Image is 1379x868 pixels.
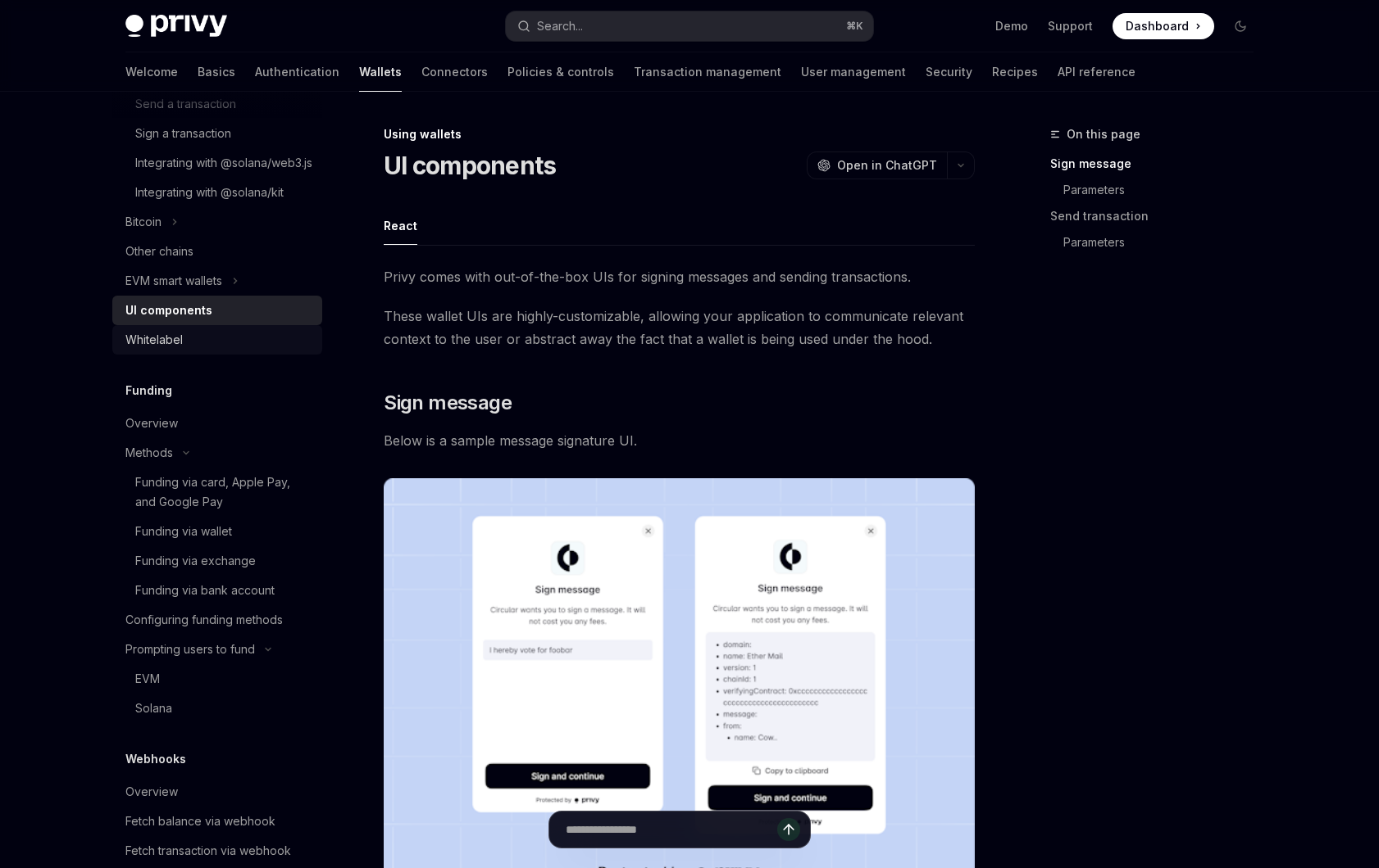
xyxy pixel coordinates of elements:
a: EVM [112,664,322,694]
a: Fetch transaction via webhook [112,836,322,866]
span: On this page [1067,124,1140,144]
span: Below is a sample message signature UI. [384,429,975,452]
div: Funding via card, Apple Pay, and Google Pay [135,472,312,512]
div: Whitelabel [125,330,183,350]
div: Sign a transaction [135,124,231,143]
button: Search...⌘K [506,11,873,41]
button: Open in ChatGPT [807,151,947,179]
div: Fetch transaction via webhook [125,841,291,861]
h1: UI components [384,151,556,180]
a: Security [926,52,972,92]
a: Transaction management [634,52,781,92]
div: Integrating with @solana/kit [135,183,284,202]
a: Whitelabel [112,325,322,355]
div: Funding via wallet [135,522,232,541]
span: Dashboard [1126,18,1189,34]
a: Overview [112,409,322,438]
a: Sign a transaction [112,119,322,148]
button: Send message [777,818,800,841]
a: Funding via card, Apple Pay, and Google Pay [112,468,322,517]
span: Open in ChatGPT [837,157,937,174]
button: Toggle dark mode [1227,13,1254,39]
a: Connectors [421,52,488,92]
a: API reference [1058,52,1136,92]
a: UI components [112,296,322,325]
span: ⌘ K [846,20,863,33]
span: Privy comes with out-of-the-box UIs for signing messages and sending transactions. [384,265,975,288]
a: Solana [112,694,322,723]
a: Configuring funding methods [112,605,322,635]
div: UI components [125,301,212,320]
div: Funding via exchange [135,551,256,571]
span: These wallet UIs are highly-customizable, allowing your application to communicate relevant conte... [384,305,975,350]
div: Funding via bank account [135,581,275,600]
div: Solana [135,698,172,718]
a: Recipes [992,52,1038,92]
a: Integrating with @solana/kit [112,178,322,207]
a: Fetch balance via webhook [112,807,322,836]
a: Dashboard [1113,13,1214,39]
img: dark logo [125,15,227,38]
div: Overview [125,782,178,802]
a: Policies & controls [507,52,614,92]
div: Other chains [125,242,193,261]
a: Funding via exchange [112,546,322,576]
div: EVM smart wallets [125,271,222,291]
h5: Funding [125,381,172,400]
div: Methods [125,443,173,463]
div: Prompting users to fund [125,640,255,659]
div: Integrating with @solana/web3.js [135,153,312,173]
div: Overview [125,414,178,433]
div: Bitcoin [125,212,162,232]
a: Welcome [125,52,178,92]
a: Overview [112,777,322,807]
a: Support [1048,18,1093,34]
div: Search... [537,16,583,36]
span: Sign message [384,390,512,416]
a: Integrating with @solana/web3.js [112,148,322,178]
h5: Webhooks [125,749,186,769]
div: Configuring funding methods [125,610,283,630]
a: Funding via wallet [112,517,322,546]
div: Fetch balance via webhook [125,811,275,831]
a: User management [801,52,906,92]
div: Using wallets [384,126,975,142]
a: Demo [995,18,1028,34]
a: Authentication [255,52,339,92]
a: Sign message [1050,151,1267,177]
a: Other chains [112,237,322,266]
a: Parameters [1063,177,1267,203]
a: Parameters [1063,229,1267,255]
div: EVM [135,669,160,689]
button: React [384,206,417,245]
a: Wallets [359,52,402,92]
a: Send transaction [1050,203,1267,229]
a: Funding via bank account [112,576,322,605]
a: Basics [198,52,235,92]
